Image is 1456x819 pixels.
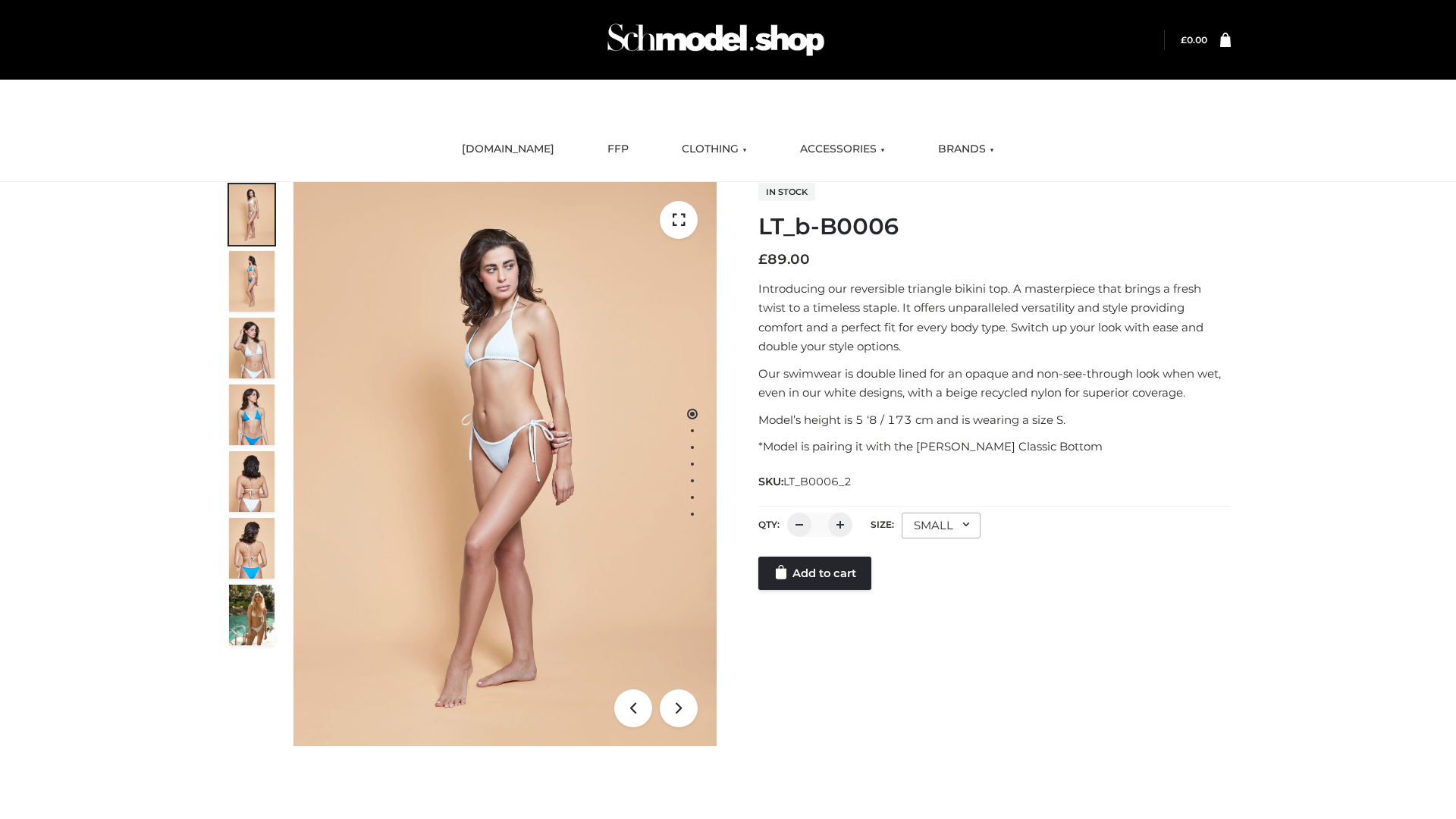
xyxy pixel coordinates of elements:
[758,213,1231,240] h1: LT_b-B0006
[596,133,640,166] a: FFP
[602,10,830,70] img: Schmodel Admin 964
[758,364,1231,403] p: Our swimwear is double lined for an opaque and non-see-through look when wet, even in our white d...
[229,251,275,312] img: ArielClassicBikiniTop_CloudNine_AzureSky_OW114ECO_2-scaled.jpg
[229,451,275,512] img: ArielClassicBikiniTop_CloudNine_AzureSky_OW114ECO_7-scaled.jpg
[229,585,275,645] img: Arieltop_CloudNine_AzureSky2.jpg
[783,475,852,488] span: LT_B0006_2
[229,184,275,245] img: ArielClassicBikiniTop_CloudNine_AzureSky_OW114ECO_1-scaled.jpg
[1181,34,1207,45] a: £0.00
[758,557,871,590] a: Add to cart
[1181,34,1207,45] bdi: 0.00
[758,251,810,268] bdi: 89.00
[758,410,1231,430] p: Model’s height is 5 ‘8 / 173 cm and is wearing a size S.
[229,384,275,445] img: ArielClassicBikiniTop_CloudNine_AzureSky_OW114ECO_4-scaled.jpg
[229,518,275,579] img: ArielClassicBikiniTop_CloudNine_AzureSky_OW114ECO_8-scaled.jpg
[902,513,981,538] div: SMALL
[229,318,275,378] img: ArielClassicBikiniTop_CloudNine_AzureSky_OW114ECO_3-scaled.jpg
[789,133,896,166] a: ACCESSORIES
[1181,34,1187,45] span: £
[293,182,717,746] img: LT_b-B0006
[758,472,853,491] span: SKU:
[450,133,566,166] a: [DOMAIN_NAME]
[927,133,1006,166] a: BRANDS
[758,437,1231,457] p: *Model is pairing it with the [PERSON_NAME] Classic Bottom
[871,519,894,530] label: Size:
[758,251,767,268] span: £
[758,279,1231,356] p: Introducing our reversible triangle bikini top. A masterpiece that brings a fresh twist to a time...
[758,519,780,530] label: QTY:
[670,133,758,166] a: CLOTHING
[758,183,815,201] span: In stock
